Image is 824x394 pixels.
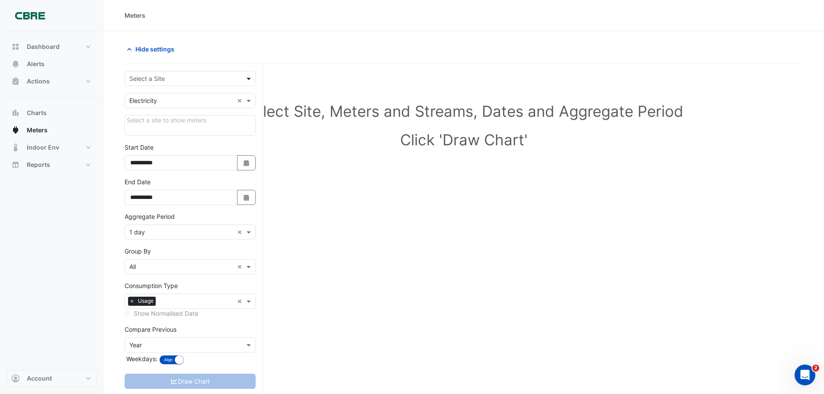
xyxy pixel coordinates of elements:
[27,160,50,169] span: Reports
[11,77,20,86] app-icon: Actions
[134,309,198,318] label: Show Normalised Data
[795,365,815,385] iframe: Intercom live chat
[138,131,789,149] h1: Click 'Draw Chart'
[237,227,244,237] span: Clear
[10,7,49,24] img: Company Logo
[125,143,154,152] label: Start Date
[7,139,97,156] button: Indoor Env
[27,374,52,383] span: Account
[136,297,156,305] span: Usage
[11,60,20,68] app-icon: Alerts
[7,104,97,122] button: Charts
[135,45,174,54] span: Hide settings
[125,115,256,136] div: Click Update or Cancel in Details panel
[7,370,97,387] button: Account
[128,297,136,305] span: ×
[27,126,48,135] span: Meters
[11,109,20,117] app-icon: Charts
[243,159,250,167] fa-icon: Select Date
[125,325,176,334] label: Compare Previous
[7,122,97,139] button: Meters
[27,42,60,51] span: Dashboard
[237,262,244,271] span: Clear
[243,194,250,201] fa-icon: Select Date
[125,11,145,20] div: Meters
[11,42,20,51] app-icon: Dashboard
[125,247,151,256] label: Group By
[237,297,244,306] span: Clear
[11,126,20,135] app-icon: Meters
[27,77,50,86] span: Actions
[11,160,20,169] app-icon: Reports
[11,143,20,152] app-icon: Indoor Env
[237,96,244,105] span: Clear
[812,365,819,372] span: 2
[7,38,97,55] button: Dashboard
[27,143,59,152] span: Indoor Env
[125,354,157,363] label: Weekdays:
[125,281,178,290] label: Consumption Type
[7,156,97,173] button: Reports
[7,73,97,90] button: Actions
[125,309,256,318] div: Select meters or streams to enable normalisation
[27,109,47,117] span: Charts
[138,102,789,120] h1: Select Site, Meters and Streams, Dates and Aggregate Period
[7,55,97,73] button: Alerts
[27,60,45,68] span: Alerts
[125,212,175,221] label: Aggregate Period
[125,177,151,186] label: End Date
[125,42,180,57] button: Hide settings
